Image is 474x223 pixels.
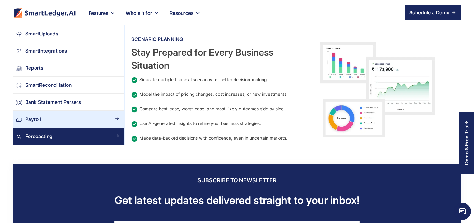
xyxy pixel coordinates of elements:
div: Simulate multiple financial scenarios for better decision-making. [139,77,268,83]
div: Forecasting [25,132,53,141]
div: Payroll [25,115,41,123]
div: Model the impact of pricing changes, cost increases, or new investments. [139,91,288,97]
div: Features [84,9,121,25]
div: Use AI-generated insights to refine your business strategies. [139,120,261,127]
div: Reports [25,64,43,72]
img: Arrow Right Blue [115,49,119,52]
a: SmartReconciliationArrow Right Blue [13,77,124,94]
div: Demo & Free Trial [464,124,469,165]
img: Arrow Right Blue [115,117,119,121]
div: Make data-backed decisions with confidence, even in uncertain markets. [139,135,287,141]
span: Chat Widget [454,203,471,220]
div: Stay Prepared for Every Business Situation [131,46,295,72]
img: Arrow Right Blue [115,66,119,69]
img: arrow right icon [452,11,456,14]
div: SmartUploads [25,30,58,38]
img: Arrow Right Blue [115,134,119,138]
a: ReportsArrow Right Blue [13,59,124,77]
div: Resources [165,9,206,25]
a: PayrollArrow Right Blue [13,111,124,128]
a: Bank Statement ParsersArrow Right Blue [13,94,124,111]
div: SUBSCRIBE TO NEWSLETTER [197,176,276,185]
a: SmartIntegrationsArrow Right Blue [13,42,124,59]
img: footer logo [13,7,76,18]
div: Who's it for [121,9,165,25]
h2: Get latest updates delivered straight to your inbox! [114,193,360,207]
div: Bank Statement Parsers [25,98,81,106]
a: SmartUploadsArrow Right Blue [13,25,124,42]
div: SmartReconciliation [25,81,72,89]
a: home [13,7,76,18]
div: Scenario Planning [131,34,295,44]
div: Resources [170,9,193,17]
img: Arrow Right Blue [115,100,119,104]
div: Features [89,9,108,17]
a: ForecastingArrow Right Blue [13,128,124,145]
div: Schedule a Demo [409,9,449,16]
div: Compare best-case, worst-case, and most-likely outcomes side by side. [139,106,285,112]
img: Arrow Right Blue [115,83,119,86]
div: SmartIntegrations [25,47,67,55]
div: Who's it for [126,9,152,17]
a: Schedule a Demo [405,5,461,20]
img: Arrow Right Blue [115,31,119,35]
